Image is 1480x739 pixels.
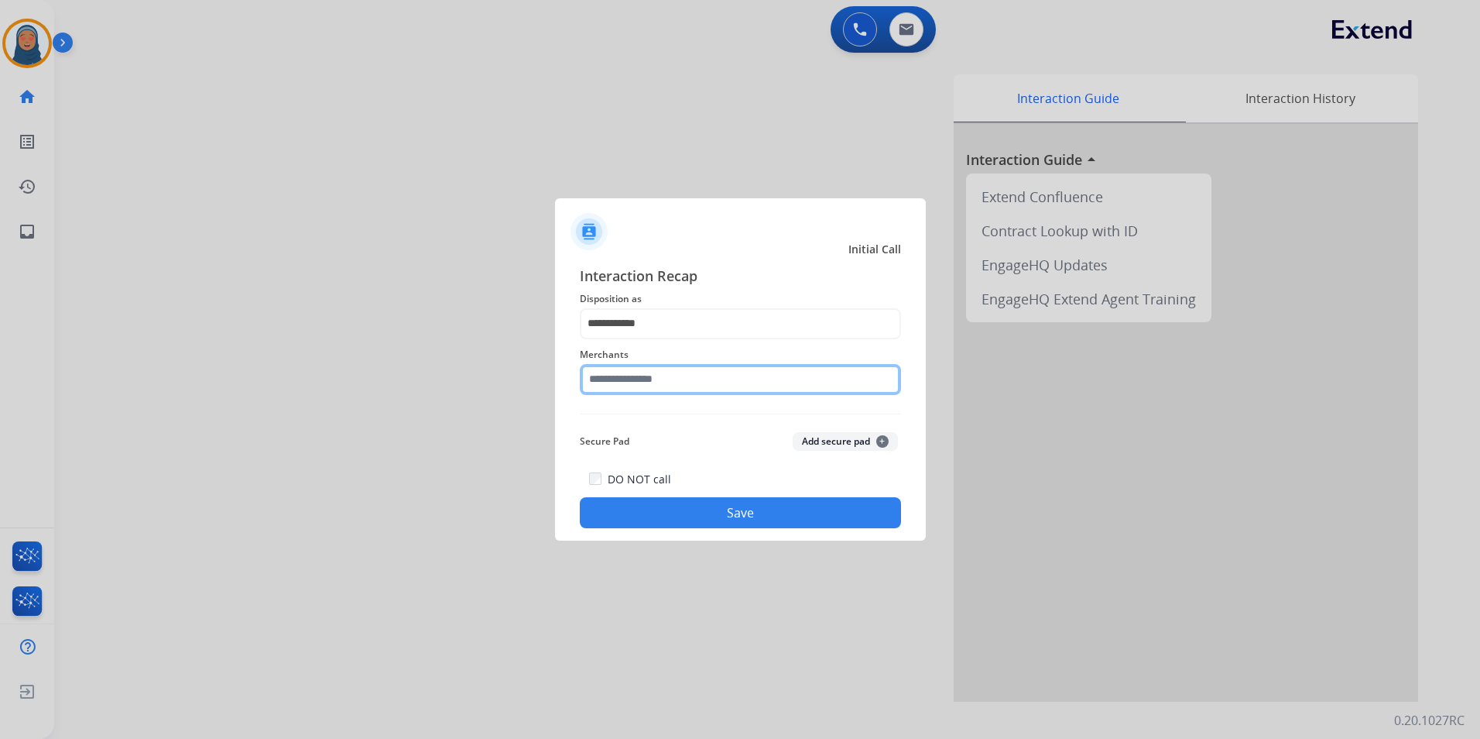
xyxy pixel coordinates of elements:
img: contact-recap-line.svg [580,414,901,414]
span: Merchants [580,345,901,364]
button: Add secure pad+ [793,432,898,451]
button: Save [580,497,901,528]
label: DO NOT call [608,472,671,487]
span: + [876,435,889,448]
p: 0.20.1027RC [1394,711,1465,730]
span: Initial Call [848,242,901,257]
span: Disposition as [580,290,901,308]
img: contactIcon [570,213,608,250]
span: Interaction Recap [580,265,901,290]
span: Secure Pad [580,432,629,451]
